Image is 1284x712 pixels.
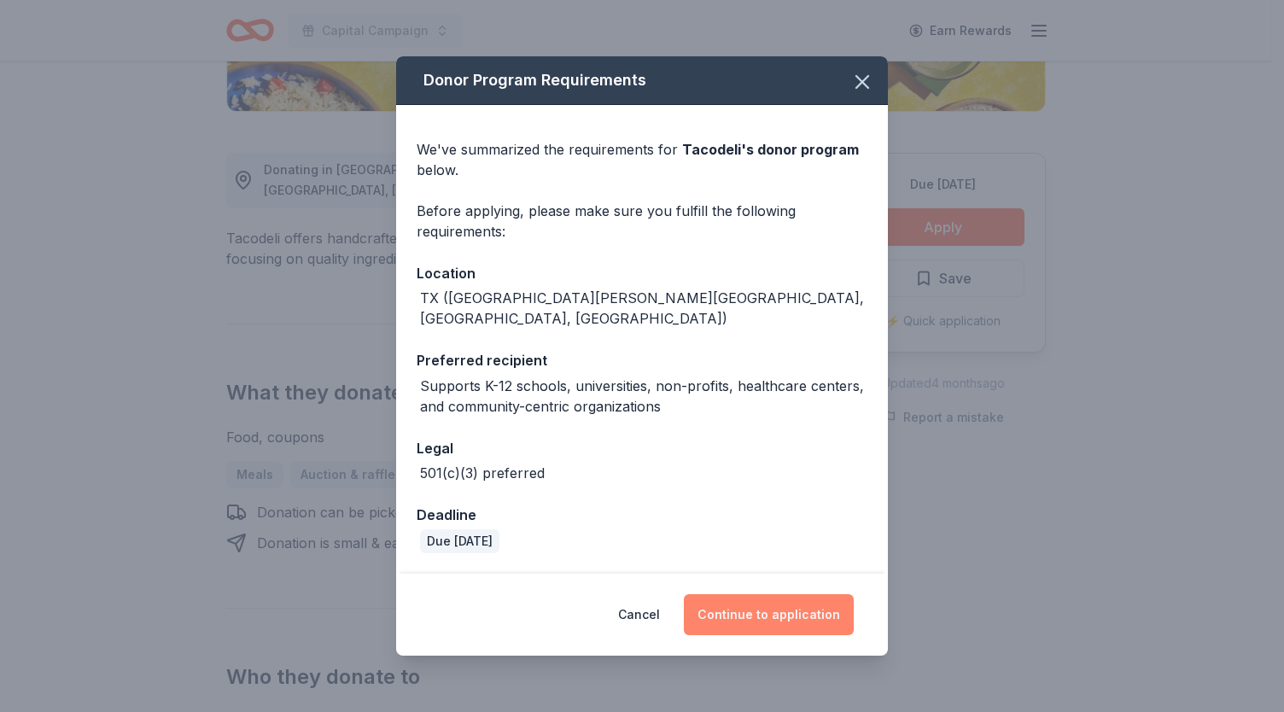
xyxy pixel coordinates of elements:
[420,463,545,483] div: 501(c)(3) preferred
[420,288,867,329] div: TX ([GEOGRAPHIC_DATA][PERSON_NAME][GEOGRAPHIC_DATA], [GEOGRAPHIC_DATA], [GEOGRAPHIC_DATA])
[682,141,859,158] span: Tacodeli 's donor program
[396,56,888,105] div: Donor Program Requirements
[420,529,499,553] div: Due [DATE]
[618,594,660,635] button: Cancel
[417,437,867,459] div: Legal
[417,201,867,242] div: Before applying, please make sure you fulfill the following requirements:
[417,504,867,526] div: Deadline
[417,349,867,371] div: Preferred recipient
[417,139,867,180] div: We've summarized the requirements for below.
[420,376,867,417] div: Supports K-12 schools, universities, non-profits, healthcare centers, and community-centric organ...
[684,594,854,635] button: Continue to application
[417,262,867,284] div: Location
